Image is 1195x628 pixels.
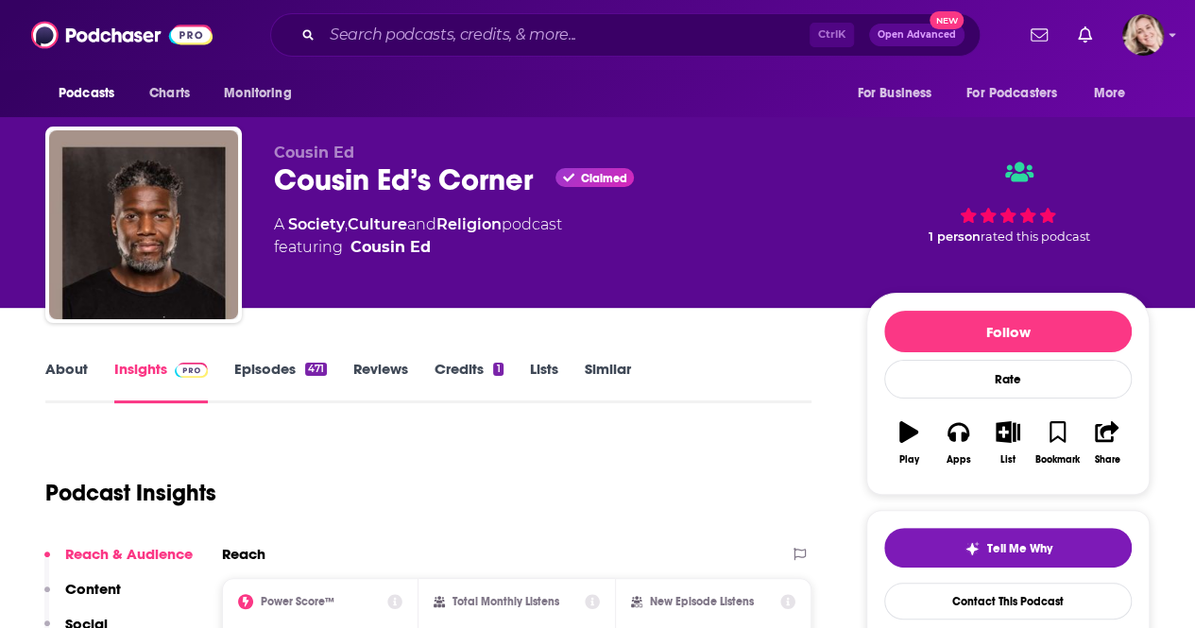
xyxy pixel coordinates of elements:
[452,595,559,608] h2: Total Monthly Listens
[234,360,327,403] a: Episodes471
[288,215,345,233] a: Society
[1122,14,1164,56] button: Show profile menu
[274,144,354,161] span: Cousin Ed
[436,215,502,233] a: Religion
[44,545,193,580] button: Reach & Audience
[407,215,436,233] span: and
[1035,454,1080,466] div: Bookmark
[350,236,431,259] a: Cousin Ed
[954,76,1084,111] button: open menu
[1122,14,1164,56] span: Logged in as kkclayton
[149,80,190,107] span: Charts
[650,595,754,608] h2: New Episode Listens
[1083,409,1132,477] button: Share
[947,454,971,466] div: Apps
[45,360,88,403] a: About
[884,528,1132,568] button: tell me why sparkleTell Me Why
[899,454,919,466] div: Play
[44,580,121,615] button: Content
[222,545,265,563] h2: Reach
[878,30,956,40] span: Open Advanced
[114,360,208,403] a: InsightsPodchaser Pro
[45,479,216,507] h1: Podcast Insights
[1094,454,1119,466] div: Share
[810,23,854,47] span: Ctrl K
[530,360,558,403] a: Lists
[580,174,626,183] span: Claimed
[1033,409,1082,477] button: Bookmark
[1122,14,1164,56] img: User Profile
[965,541,980,556] img: tell me why sparkle
[65,580,121,598] p: Content
[884,583,1132,620] a: Contact This Podcast
[274,236,562,259] span: featuring
[345,215,348,233] span: ,
[1023,19,1055,51] a: Show notifications dropdown
[857,80,931,107] span: For Business
[1000,454,1016,466] div: List
[884,311,1132,352] button: Follow
[933,409,982,477] button: Apps
[45,76,139,111] button: open menu
[884,409,933,477] button: Play
[224,80,291,107] span: Monitoring
[1081,76,1150,111] button: open menu
[31,17,213,53] img: Podchaser - Follow, Share and Rate Podcasts
[929,229,981,244] span: 1 person
[884,360,1132,399] div: Rate
[348,215,407,233] a: Culture
[353,360,408,403] a: Reviews
[322,20,810,50] input: Search podcasts, credits, & more...
[435,360,503,403] a: Credits1
[305,363,327,376] div: 471
[1094,80,1126,107] span: More
[274,213,562,259] div: A podcast
[270,13,981,57] div: Search podcasts, credits, & more...
[866,144,1150,261] div: 1 personrated this podcast
[175,363,208,378] img: Podchaser Pro
[844,76,955,111] button: open menu
[585,360,631,403] a: Similar
[983,409,1033,477] button: List
[137,76,201,111] a: Charts
[966,80,1057,107] span: For Podcasters
[987,541,1052,556] span: Tell Me Why
[493,363,503,376] div: 1
[261,595,334,608] h2: Power Score™
[49,130,238,319] img: Cousin Ed’s Corner
[1070,19,1100,51] a: Show notifications dropdown
[59,80,114,107] span: Podcasts
[65,545,193,563] p: Reach & Audience
[869,24,965,46] button: Open AdvancedNew
[211,76,316,111] button: open menu
[981,229,1090,244] span: rated this podcast
[930,11,964,29] span: New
